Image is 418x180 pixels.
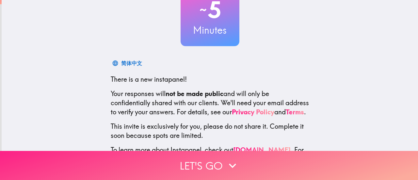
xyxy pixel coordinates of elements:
div: 简体中文 [121,58,142,68]
p: This invite is exclusively for you, please do not share it. Complete it soon because spots are li... [111,122,309,140]
a: Terms [286,108,304,116]
h3: Minutes [181,23,239,37]
a: Privacy Policy [232,108,274,116]
span: There is a new instapanel! [111,75,187,83]
b: not be made public [166,90,223,98]
p: To learn more about Instapanel, check out . For questions or help, email us at . [111,145,309,173]
p: Your responses will and will only be confidentially shared with our clients. We'll need your emai... [111,89,309,117]
a: [DOMAIN_NAME] [233,146,291,154]
button: 简体中文 [111,57,145,70]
